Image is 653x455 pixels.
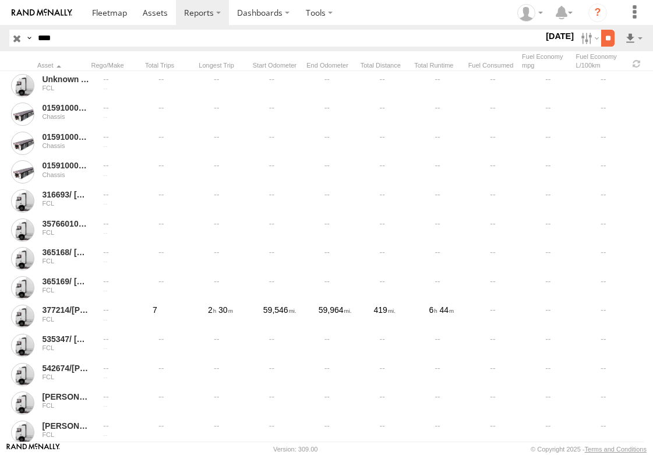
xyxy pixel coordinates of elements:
[42,421,89,431] a: [PERSON_NAME]/T-1698
[522,52,571,69] div: Fuel Economy
[513,4,547,22] div: Ivonn Gaytan
[42,200,89,207] div: FCL
[42,305,89,315] a: 377214/[PERSON_NAME]
[218,305,233,315] span: 30
[11,103,34,126] a: View Asset Details
[11,160,34,184] a: View Asset Details
[253,61,302,69] div: Start Odometer
[429,305,437,315] span: 6
[145,61,194,69] div: Total Trips
[372,304,423,330] div: 419
[576,61,625,69] div: L/100km
[543,30,576,43] label: [DATE]
[262,304,312,330] div: 59,546
[42,431,89,438] div: FCL
[42,229,89,236] div: FCL
[42,363,89,373] a: 542674/[PERSON_NAME]
[42,84,89,91] div: FCL
[42,402,89,409] div: FCL
[11,421,34,444] a: View Asset Details
[42,74,89,84] a: Unknown Asset
[42,287,89,294] div: FCL
[361,61,410,69] div: Total Distance
[6,443,60,455] a: Visit our Website
[42,373,89,380] div: FCL
[37,61,86,69] div: Click to Sort
[42,344,89,351] div: FCL
[630,58,644,69] span: Refresh
[42,103,89,113] a: 015910001341703
[42,258,89,264] div: FCL
[531,446,647,453] div: © Copyright 2025 -
[11,391,34,415] a: View Asset Details
[199,61,248,69] div: Longest Trip
[42,189,89,200] a: 316693/ [PERSON_NAME]
[11,189,34,213] a: View Asset Details
[42,132,89,142] a: 015910001342503
[42,247,89,258] a: 365168/ [PERSON_NAME] (DJ )
[42,334,89,344] a: 535347/ [PERSON_NAME]
[522,61,571,69] div: mpg
[414,61,463,69] div: Total Runtime
[151,304,202,330] div: 7
[588,3,607,22] i: ?
[11,334,34,357] a: View Asset Details
[42,391,89,402] a: [PERSON_NAME]/T-1629
[11,218,34,242] a: View Asset Details
[624,30,644,47] label: Export results as...
[24,30,34,47] label: Search Query
[576,30,601,47] label: Search Filter Options
[317,304,368,330] div: 59,964
[11,132,34,155] a: View Asset Details
[273,446,317,453] div: Version: 309.00
[208,305,216,315] span: 2
[42,142,89,149] div: Chassis
[11,247,34,270] a: View Asset Details
[11,363,34,386] a: View Asset Details
[42,276,89,287] a: 365169/ [PERSON_NAME]
[42,171,89,178] div: Chassis
[11,305,34,328] a: View Asset Details
[12,9,72,17] img: rand-logo.svg
[11,74,34,97] a: View Asset Details
[576,52,625,69] div: Fuel Economy
[42,113,89,120] div: Chassis
[585,446,647,453] a: Terms and Conditions
[440,305,454,315] span: 44
[306,61,355,69] div: End Odometer
[42,218,89,229] a: 357660102005915
[42,316,89,323] div: FCL
[42,160,89,171] a: 015910001365017
[11,276,34,299] a: View Asset Details
[91,61,140,69] div: Rego/Make
[468,61,517,69] div: Fuel Consumed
